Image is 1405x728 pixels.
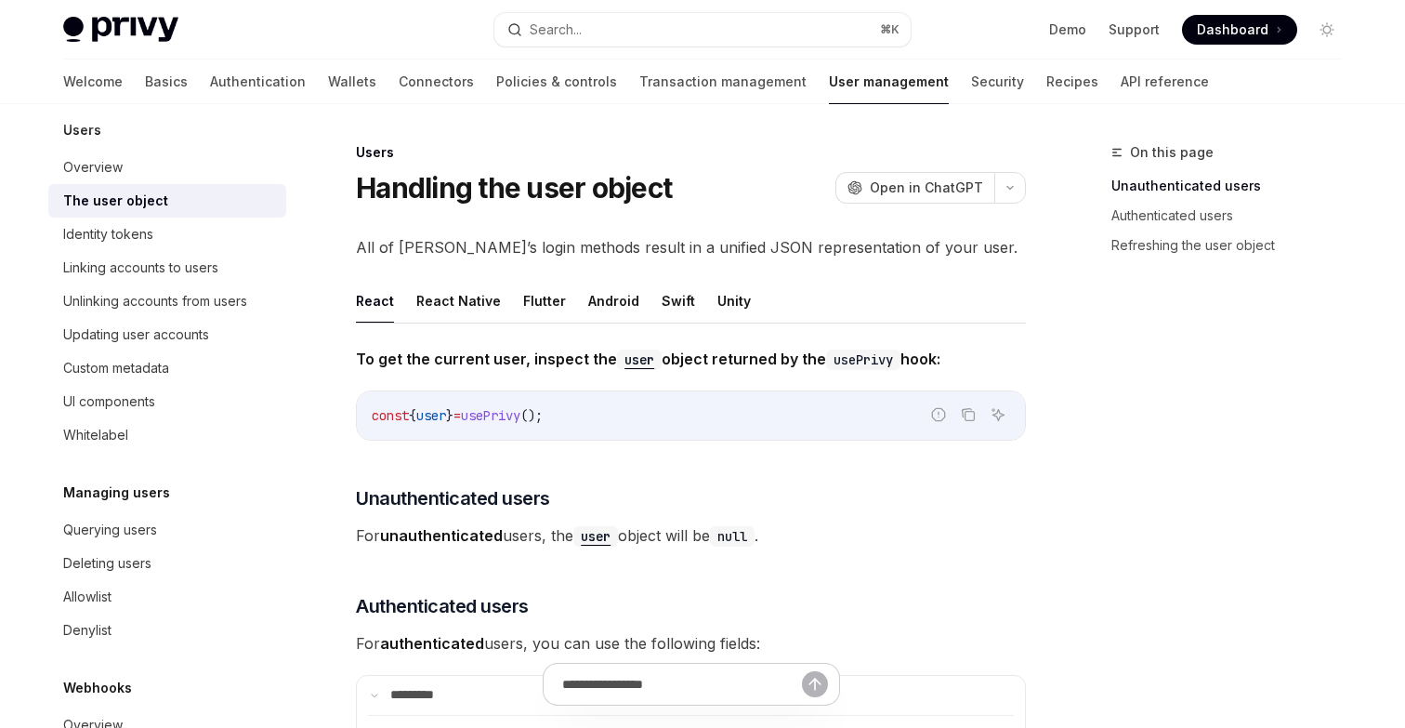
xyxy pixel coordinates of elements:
[1046,60,1098,104] a: Recipes
[63,156,123,179] div: Overview
[802,671,828,697] button: Send message
[588,279,639,323] button: Android
[48,318,286,351] a: Updating user accounts
[63,677,132,699] h5: Webhooks
[63,357,169,379] div: Custom metadata
[956,403,980,427] button: Copy the contents from the code block
[1312,15,1342,45] button: Toggle dark mode
[63,324,209,346] div: Updating user accounts
[496,60,617,104] a: Policies & controls
[826,350,900,370] code: usePrivy
[1049,20,1086,39] a: Demo
[63,223,153,245] div: Identity tokens
[710,526,755,547] code: null
[1130,141,1214,164] span: On this page
[1121,60,1209,104] a: API reference
[1111,231,1357,260] a: Refreshing the user object
[446,407,453,424] span: }
[63,424,128,446] div: Whitelabel
[356,143,1026,162] div: Users
[356,234,1026,260] span: All of [PERSON_NAME]’s login methods result in a unified JSON representation of your user.
[63,390,155,413] div: UI components
[617,350,662,368] a: user
[1111,201,1357,231] a: Authenticated users
[48,385,286,418] a: UI components
[409,407,416,424] span: {
[63,17,178,43] img: light logo
[870,179,983,197] span: Open in ChatGPT
[48,251,286,285] a: Linking accounts to users
[494,13,911,46] button: Search...⌘K
[63,482,170,504] h5: Managing users
[372,407,409,424] span: const
[356,630,1026,656] span: For users, you can use the following fields:
[48,285,286,318] a: Unlinking accounts from users
[356,593,529,619] span: Authenticated users
[48,547,286,580] a: Deleting users
[63,290,247,312] div: Unlinking accounts from users
[520,407,543,424] span: ();
[399,60,474,104] a: Connectors
[380,526,503,545] strong: unauthenticated
[145,60,188,104] a: Basics
[63,586,112,608] div: Allowlist
[639,60,807,104] a: Transaction management
[48,418,286,452] a: Whitelabel
[1109,20,1160,39] a: Support
[573,526,618,547] code: user
[926,403,951,427] button: Report incorrect code
[48,218,286,251] a: Identity tokens
[63,552,151,575] div: Deleting users
[829,60,949,104] a: User management
[971,60,1024,104] a: Security
[48,184,286,218] a: The user object
[210,60,306,104] a: Authentication
[48,513,286,547] a: Querying users
[662,279,695,323] button: Swift
[356,350,940,368] strong: To get the current user, inspect the object returned by the hook:
[453,407,461,424] span: =
[523,279,566,323] button: Flutter
[530,19,582,41] div: Search...
[1111,171,1357,201] a: Unauthenticated users
[48,351,286,385] a: Custom metadata
[63,190,168,212] div: The user object
[717,279,751,323] button: Unity
[48,614,286,647] a: Denylist
[617,350,662,370] code: user
[356,279,394,323] button: React
[573,526,618,545] a: user
[63,257,218,279] div: Linking accounts to users
[880,22,899,37] span: ⌘ K
[380,634,484,653] strong: authenticated
[416,407,446,424] span: user
[1182,15,1297,45] a: Dashboard
[328,60,376,104] a: Wallets
[986,403,1010,427] button: Ask AI
[63,619,112,642] div: Denylist
[63,519,157,541] div: Querying users
[356,485,550,511] span: Unauthenticated users
[461,407,520,424] span: usePrivy
[48,580,286,614] a: Allowlist
[48,151,286,184] a: Overview
[356,171,672,205] h1: Handling the user object
[356,523,1026,549] span: For users, the object will be .
[63,60,123,104] a: Welcome
[835,172,994,204] button: Open in ChatGPT
[1197,20,1268,39] span: Dashboard
[416,279,501,323] button: React Native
